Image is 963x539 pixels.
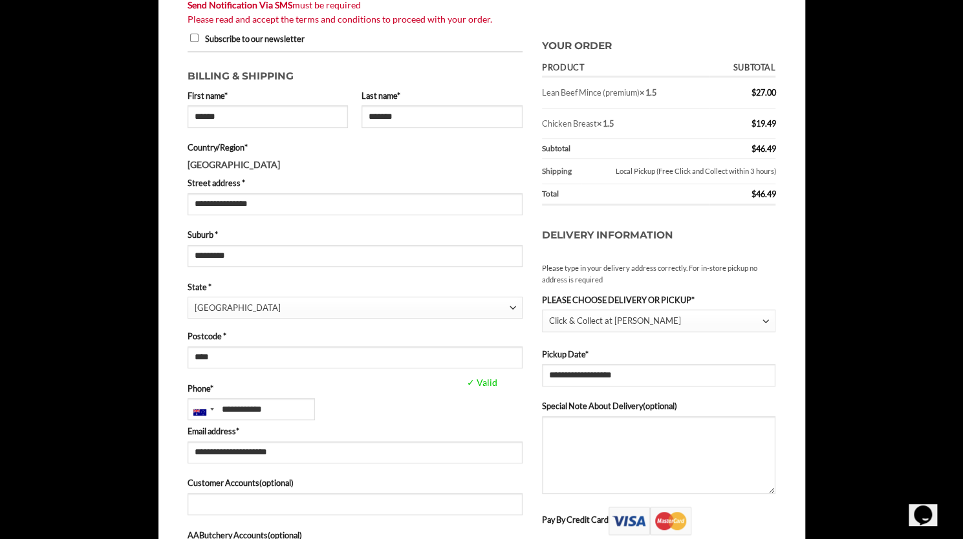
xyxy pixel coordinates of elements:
bdi: 46.49 [751,189,775,199]
label: Last name [362,89,523,102]
th: Subtotal [709,59,775,78]
bdi: 27.00 [751,87,775,98]
span: New South Wales [195,297,510,319]
td: Chicken Breast [542,109,709,139]
bdi: 19.49 [751,118,775,129]
iframe: chat widget [909,487,950,526]
span: State [188,297,523,319]
label: Street address [188,176,523,189]
span: Click & Collect at Abu Ahmad Butchery [549,310,763,332]
span: (optional) [259,478,294,488]
label: Pickup Date [542,348,776,361]
th: Product [542,59,709,78]
label: Country/Region [188,141,523,154]
label: Suburb [188,228,523,241]
label: Local Pickup (Free Click and Collect within 3 hours) [586,163,776,180]
span: ✓ Valid [464,375,591,390]
strong: × 1.5 [597,118,614,129]
td: Lean Beef Mince (premium) [542,78,709,108]
th: Total [542,184,709,205]
label: State [188,280,523,293]
label: Pay By Credit Card [542,514,691,525]
a: Please read and accept the terms and conditions to proceed with your order. [188,12,776,27]
label: First name [188,89,349,102]
h3: Your order [542,32,776,54]
label: Email address [188,425,523,438]
label: Special Note About Delivery [542,399,776,412]
label: Customer Accounts [188,476,523,489]
bdi: 46.49 [751,143,775,154]
span: Click & Collect at Abu Ahmad Butchery [542,310,776,332]
small: Please type in your delivery address correctly. For in-store pickup no address is required [542,262,776,286]
label: PLEASE CHOOSE DELIVERY OR PICKUP [542,293,776,306]
img: Pay By Credit Card [609,507,691,535]
th: Subtotal [542,139,709,158]
span: $ [751,87,755,98]
h3: Billing & Shipping [188,62,523,85]
label: Phone [188,382,523,395]
strong: × 1.5 [640,87,656,98]
span: $ [751,143,755,154]
span: $ [751,189,755,199]
div: Australia: +61 [188,399,218,419]
span: Subscribe to our newsletter [205,34,305,44]
h3: Delivery Information [542,215,776,257]
input: Subscribe to our newsletter [190,34,199,42]
label: Postcode [188,330,523,343]
th: Shipping [542,159,581,185]
span: $ [751,118,755,129]
span: (optional) [643,401,677,411]
strong: [GEOGRAPHIC_DATA] [188,159,280,170]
